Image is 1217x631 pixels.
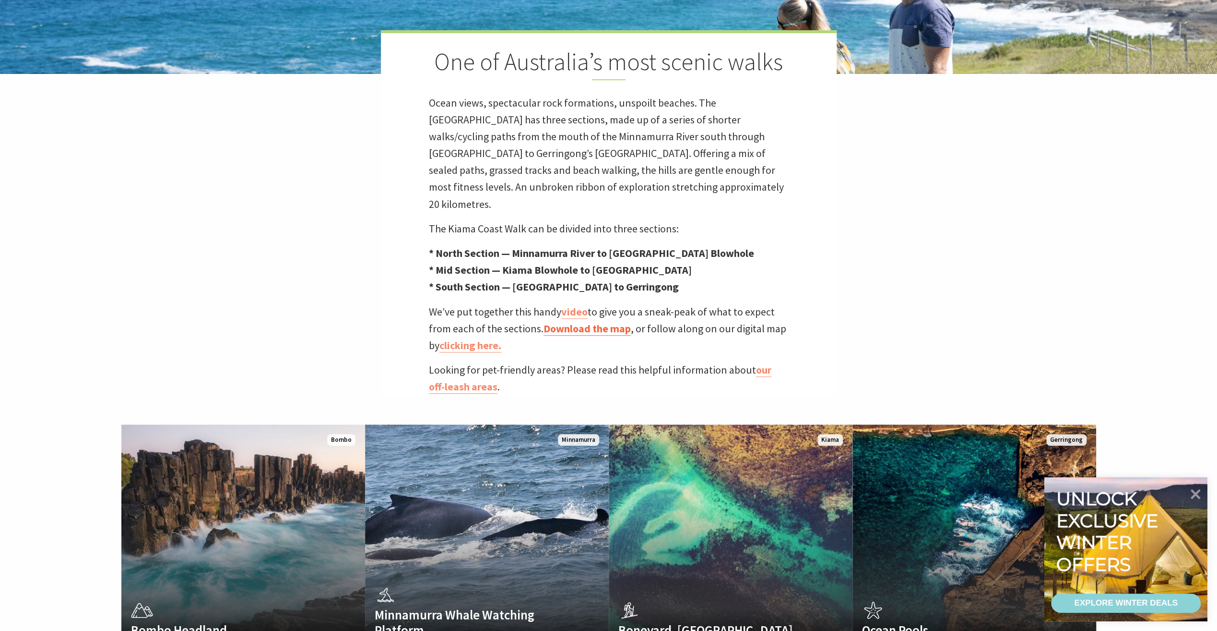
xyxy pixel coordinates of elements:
[429,363,771,394] a: our off-leash areas
[429,220,789,237] p: The Kiama Coast Walk can be divided into three sections:
[544,322,631,336] a: Download the map
[429,280,679,293] strong: * South Section — [GEOGRAPHIC_DATA] to Gerringong
[561,305,588,319] a: video
[1074,594,1177,613] div: EXPLORE WINTER DEALS
[429,362,789,395] p: Looking for pet-friendly areas? Please read this helpful information about .
[429,95,789,213] p: Ocean views, spectacular rock formations, unspoilt beaches. The [GEOGRAPHIC_DATA] has three secti...
[558,434,599,446] span: Minnamurra
[1046,434,1087,446] span: Gerringong
[439,339,501,352] a: clicking here.
[817,434,843,446] span: Kiama
[429,246,754,260] strong: * North Section — Minnamurra River to [GEOGRAPHIC_DATA] Blowhole
[327,434,355,446] span: Bombo
[429,48,789,80] h2: One of Australia’s most scenic walks
[429,263,692,277] strong: * Mid Section — Kiama Blowhole to [GEOGRAPHIC_DATA]
[1051,594,1201,613] a: EXPLORE WINTER DEALS
[429,303,789,354] p: We’ve put together this handy to give you a sneak-peak of what to expect from each of the section...
[1056,488,1162,575] div: Unlock exclusive winter offers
